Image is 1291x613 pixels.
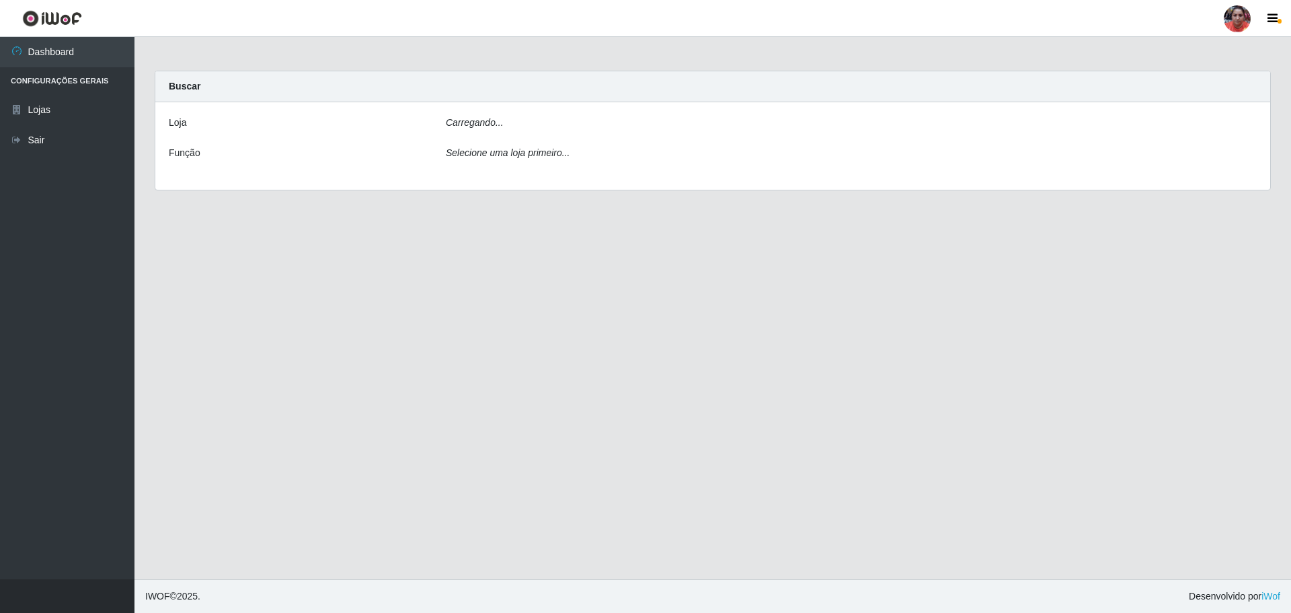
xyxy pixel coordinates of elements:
[145,589,200,604] span: © 2025 .
[169,81,200,92] strong: Buscar
[1189,589,1280,604] span: Desenvolvido por
[169,116,186,130] label: Loja
[446,117,504,128] i: Carregando...
[22,10,82,27] img: CoreUI Logo
[1261,591,1280,602] a: iWof
[169,146,200,160] label: Função
[145,591,170,602] span: IWOF
[446,147,570,158] i: Selecione uma loja primeiro...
